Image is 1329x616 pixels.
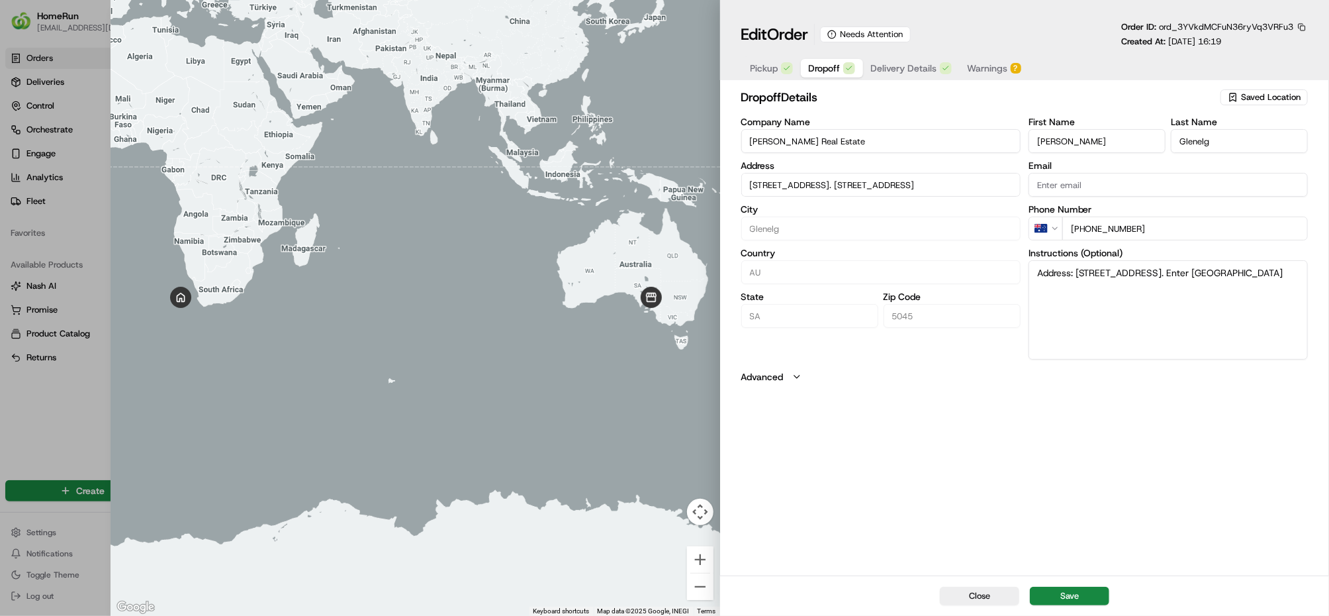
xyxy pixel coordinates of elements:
[1029,205,1308,214] label: Phone Number
[1241,91,1301,103] span: Saved Location
[940,587,1019,605] button: Close
[768,24,809,45] span: Order
[820,26,911,42] div: Needs Attention
[741,370,1308,384] button: Advanced
[1220,88,1308,107] button: Saved Location
[1011,63,1021,74] div: ?
[1029,117,1166,127] label: First Name
[598,607,690,615] span: Map data ©2025 Google, INEGI
[114,599,158,616] a: Open this area in Google Maps (opens a new window)
[1121,36,1221,48] p: Created At:
[698,607,716,615] a: Terms (opens in new tab)
[741,173,1021,197] input: 115 Jetty Road, Level 1. Enter Via Rose Street, Glenelg, SA 5045, AU
[741,24,809,45] h1: Edit
[1029,161,1308,170] label: Email
[1159,21,1293,32] span: ord_3YVkdMCFuN36ryVq3VRFu3
[741,217,1021,240] input: Enter city
[741,260,1021,284] input: Enter country
[1062,217,1308,240] input: Enter phone number
[968,62,1008,75] span: Warnings
[884,304,1021,328] input: Enter zip code
[114,599,158,616] img: Google
[741,205,1021,214] label: City
[1029,129,1166,153] input: Enter first name
[1121,21,1293,33] p: Order ID:
[1171,129,1308,153] input: Enter last name
[741,161,1021,170] label: Address
[687,574,713,600] button: Zoom out
[687,546,713,573] button: Zoom in
[741,292,878,301] label: State
[871,62,937,75] span: Delivery Details
[809,62,841,75] span: Dropoff
[533,607,590,616] button: Keyboard shortcuts
[1171,117,1308,127] label: Last Name
[1030,587,1109,605] button: Save
[741,370,784,384] label: Advanced
[884,292,1021,301] label: Zip Code
[1029,248,1308,258] label: Instructions (Optional)
[741,304,878,328] input: Enter state
[1029,260,1308,360] textarea: Address: [STREET_ADDRESS]. Enter [GEOGRAPHIC_DATA]
[741,129,1021,153] input: Enter company name
[741,117,1021,127] label: Company Name
[741,88,1218,107] h2: dropoff Details
[1168,36,1221,47] span: [DATE] 16:19
[751,62,778,75] span: Pickup
[1029,173,1308,197] input: Enter email
[687,499,713,525] button: Map camera controls
[741,248,1021,258] label: Country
